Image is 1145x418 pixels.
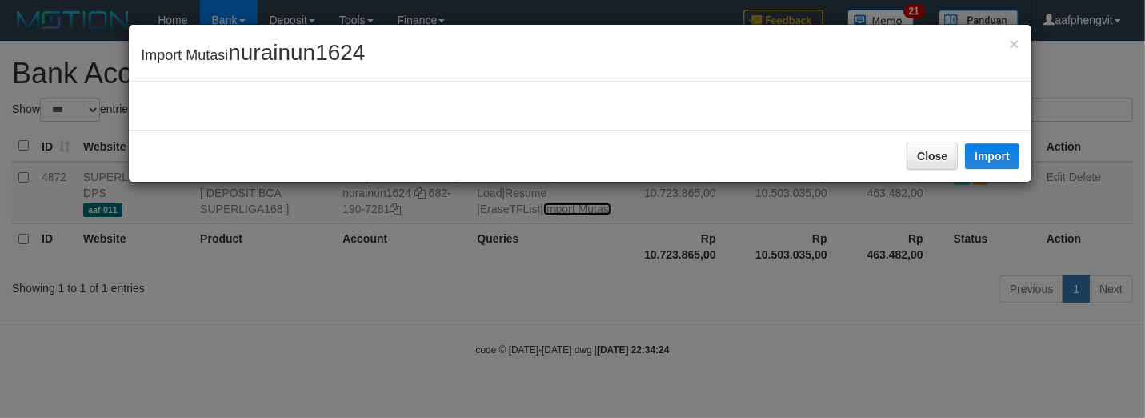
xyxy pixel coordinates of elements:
[907,143,958,170] button: Close
[1010,35,1019,52] button: Close
[228,40,365,65] span: nurainun1624
[141,47,365,63] span: Import Mutasi
[965,143,1019,169] button: Import
[1010,34,1019,53] span: ×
